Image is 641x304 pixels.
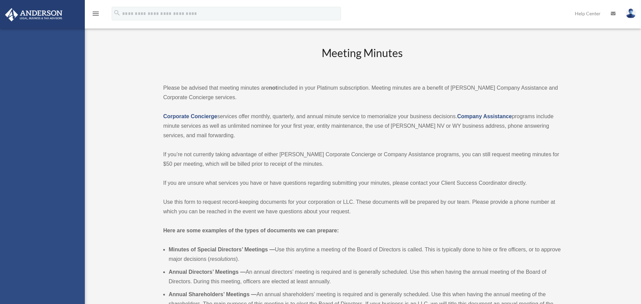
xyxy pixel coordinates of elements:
[163,150,561,169] p: If you’re not currently taking advantage of either [PERSON_NAME] Corporate Concierge or Company A...
[269,85,277,91] strong: not
[169,291,257,297] b: Annual Shareholders’ Meetings —
[163,197,561,216] p: Use this form to request record-keeping documents for your corporation or LLC. These documents wi...
[457,113,512,119] a: Company Assistance
[626,8,636,18] img: User Pic
[3,8,64,21] img: Anderson Advisors Platinum Portal
[210,256,236,262] em: resolutions
[113,9,121,17] i: search
[163,178,561,188] p: If you are unsure what services you have or have questions regarding submitting your minutes, ple...
[163,228,339,233] strong: Here are some examples of the types of documents we can prepare:
[163,46,561,74] h2: Meeting Minutes
[163,113,217,119] a: Corporate Concierge
[169,245,561,264] li: Use this anytime a meeting of the Board of Directors is called. This is typically done to hire or...
[169,247,275,252] b: Minutes of Special Directors’ Meetings —
[163,112,561,140] p: services offer monthly, quarterly, and annual minute service to memorialize your business decisio...
[169,269,246,275] b: Annual Directors’ Meetings —
[92,10,100,18] i: menu
[92,12,100,18] a: menu
[169,267,561,286] li: An annual directors’ meeting is required and is generally scheduled. Use this when having the ann...
[163,83,561,102] p: Please be advised that meeting minutes are included in your Platinum subscription. Meeting minute...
